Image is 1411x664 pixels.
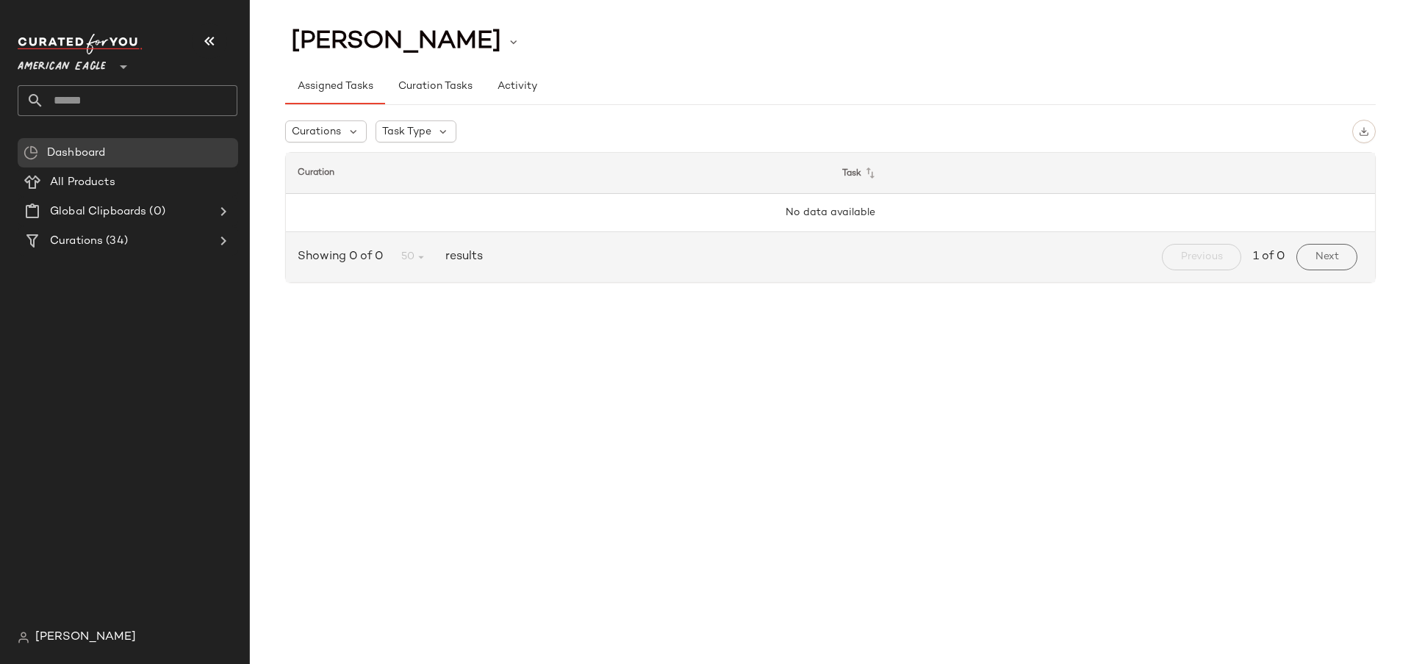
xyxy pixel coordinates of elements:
span: Assigned Tasks [297,81,373,93]
span: results [439,248,483,266]
td: No data available [286,194,1375,232]
span: All Products [50,174,115,191]
span: Task Type [382,124,431,140]
img: svg%3e [18,632,29,643]
span: Activity [497,81,537,93]
span: Curations [292,124,341,140]
img: svg%3e [24,145,38,160]
th: Curation [286,153,830,194]
span: American Eagle [18,50,106,76]
span: (0) [146,203,165,220]
button: Next [1296,244,1357,270]
img: cfy_white_logo.C9jOOHJF.svg [18,34,143,54]
span: Next [1315,251,1339,263]
span: 1 of 0 [1253,248,1285,266]
span: Global Clipboards [50,203,146,220]
span: [PERSON_NAME] [35,629,136,646]
span: Showing 0 of 0 [298,248,389,266]
span: [PERSON_NAME] [291,28,501,56]
img: svg%3e [1359,126,1369,137]
th: Task [830,153,1375,194]
span: (34) [103,233,128,250]
span: Dashboard [47,145,105,162]
span: Curation Tasks [397,81,472,93]
span: Curations [50,233,103,250]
